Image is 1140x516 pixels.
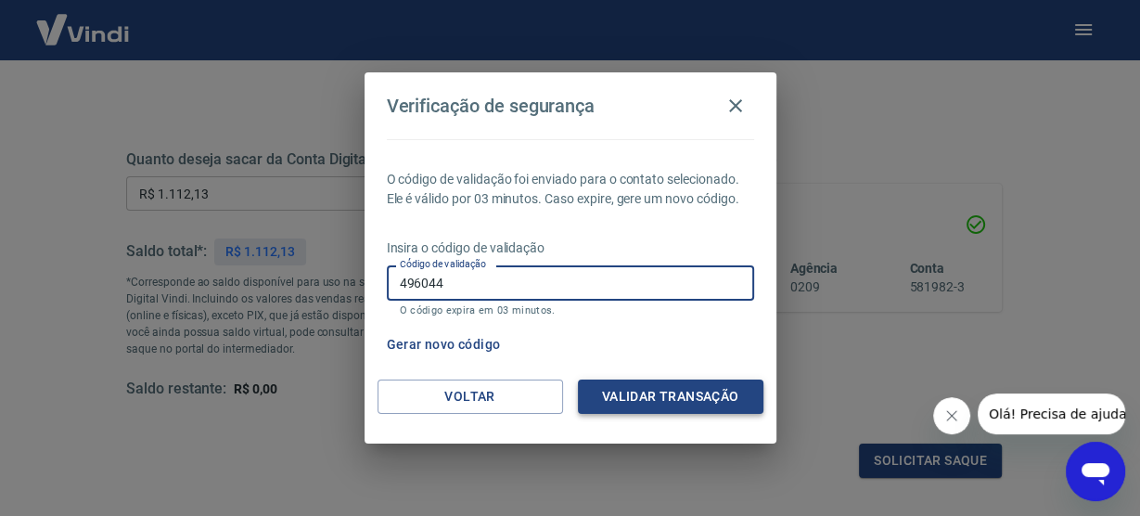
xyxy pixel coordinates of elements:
[933,397,970,434] iframe: Fechar mensagem
[11,13,156,28] span: Olá! Precisa de ajuda?
[400,257,486,271] label: Código de validação
[387,239,754,258] p: Insira o código de validação
[378,380,563,414] button: Voltar
[1066,442,1125,501] iframe: Botão para abrir a janela de mensagens
[379,328,508,362] button: Gerar novo código
[387,95,596,117] h4: Verificação de segurança
[578,380,763,414] button: Validar transação
[387,170,754,209] p: O código de validação foi enviado para o contato selecionado. Ele é válido por 03 minutos. Caso e...
[400,304,741,316] p: O código expira em 03 minutos.
[978,393,1125,434] iframe: Mensagem da empresa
